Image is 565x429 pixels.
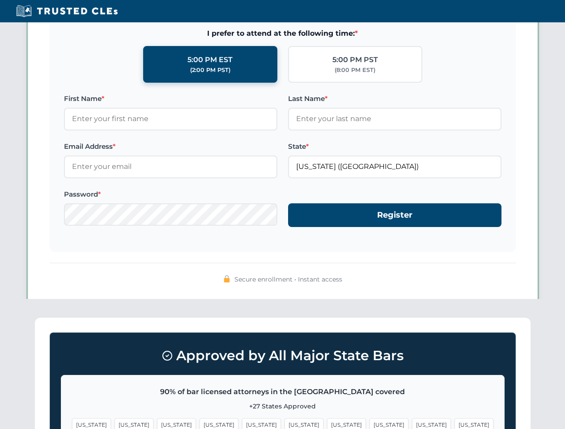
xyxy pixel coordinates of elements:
[64,141,277,152] label: Email Address
[288,203,501,227] button: Register
[288,108,501,130] input: Enter your last name
[332,54,378,66] div: 5:00 PM PST
[288,93,501,104] label: Last Name
[72,386,493,398] p: 90% of bar licensed attorneys in the [GEOGRAPHIC_DATA] covered
[187,54,233,66] div: 5:00 PM EST
[13,4,120,18] img: Trusted CLEs
[61,344,505,368] h3: Approved by All Major State Bars
[288,156,501,178] input: Florida (FL)
[335,66,375,75] div: (8:00 PM EST)
[190,66,230,75] div: (2:00 PM PST)
[64,28,501,39] span: I prefer to attend at the following time:
[64,93,277,104] label: First Name
[72,401,493,411] p: +27 States Approved
[64,108,277,130] input: Enter your first name
[64,156,277,178] input: Enter your email
[288,141,501,152] label: State
[64,189,277,200] label: Password
[234,274,342,284] span: Secure enrollment • Instant access
[223,275,230,282] img: 🔒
